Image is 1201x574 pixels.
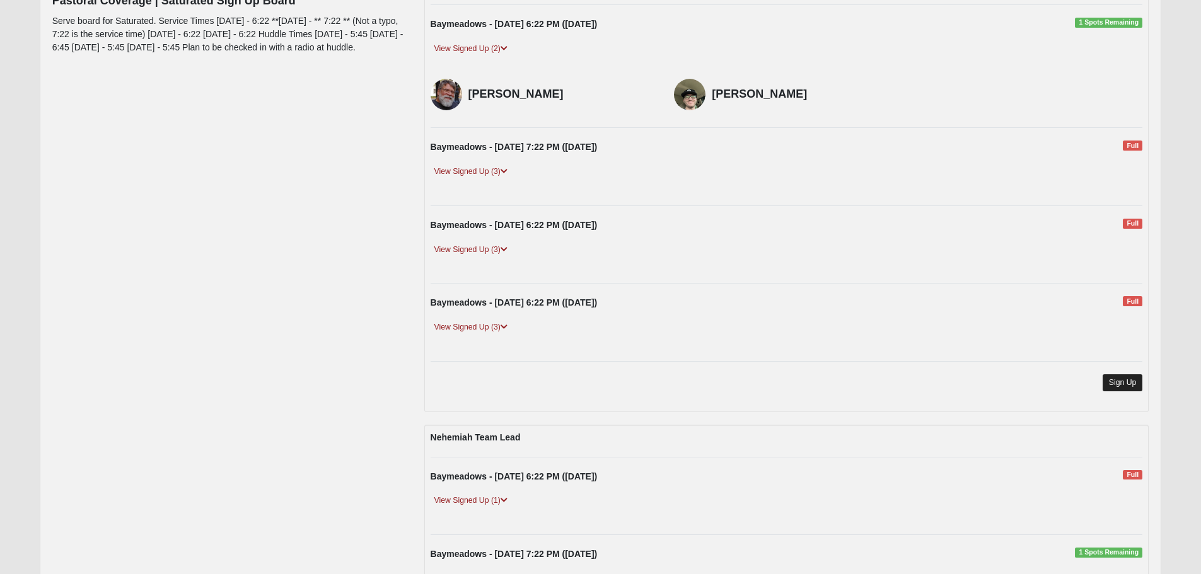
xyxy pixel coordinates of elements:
[431,549,598,559] strong: Baymeadows - [DATE] 7:22 PM ([DATE])
[431,142,598,152] strong: Baymeadows - [DATE] 7:22 PM ([DATE])
[431,471,598,481] strong: Baymeadows - [DATE] 6:22 PM ([DATE])
[712,88,899,101] h4: [PERSON_NAME]
[431,165,511,178] a: View Signed Up (3)
[1123,470,1142,480] span: Full
[431,243,511,256] a: View Signed Up (3)
[431,432,521,442] strong: Nehemiah Team Lead
[52,14,405,54] p: Serve board for Saturated. Service Times [DATE] - 6:22 **[DATE] - ** 7:22 ** (Not a typo, 7:22 is...
[1123,219,1142,229] span: Full
[431,19,598,29] strong: Baymeadows - [DATE] 6:22 PM ([DATE])
[431,494,511,507] a: View Signed Up (1)
[1075,18,1142,28] span: 1 Spots Remaining
[1075,548,1142,558] span: 1 Spots Remaining
[1123,141,1142,151] span: Full
[468,88,656,101] h4: [PERSON_NAME]
[674,79,705,110] img: Tanner McClellan
[431,321,511,334] a: View Signed Up (3)
[1103,374,1143,391] a: Sign Up
[431,220,598,230] strong: Baymeadows - [DATE] 6:22 PM ([DATE])
[1123,296,1142,306] span: Full
[431,297,598,307] strong: Baymeadows - [DATE] 6:22 PM ([DATE])
[431,79,462,110] img: Jim Klusmeyer
[431,42,511,55] a: View Signed Up (2)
